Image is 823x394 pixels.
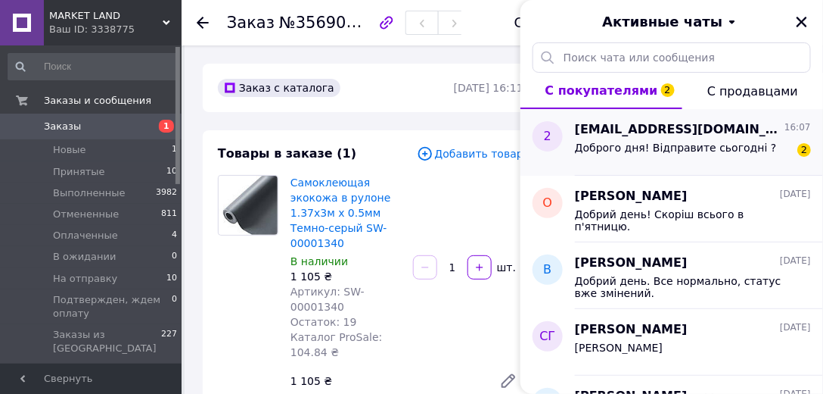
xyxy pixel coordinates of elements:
span: Заказы и сообщения [44,94,151,108]
span: Остаток: 19 [290,316,357,328]
span: 2 [661,83,675,97]
span: Добрий день. Все нормально, статус вже змінений. [575,275,790,299]
span: [DATE] [780,321,811,334]
span: Принятые [53,165,105,179]
span: Новые [53,143,86,157]
span: Доброго дня! Відправите сьогодні ? [575,142,777,154]
div: Статус заказа [514,15,616,30]
span: 227 [161,328,177,355]
div: Ваш ID: 3338775 [49,23,182,36]
span: [PERSON_NAME] [575,342,663,354]
span: Добавить товар [417,145,523,162]
span: 2 [544,128,551,145]
span: 811 [161,208,177,221]
span: На отправку [53,272,117,286]
button: 2[EMAIL_ADDRESS][DOMAIN_NAME]16:07Доброго дня! Відправите сьогодні ?2 [520,109,823,176]
span: С продавцами [707,84,798,98]
span: СГ [540,328,556,346]
span: В наличии [290,255,348,267]
a: Самоклеющая экокожа в рулоне 1.37х3м х 0.5мм Темно-серый SW-00001340 [290,177,391,249]
span: Артикул: SW-00001340 [290,286,365,313]
span: Оплаченные [53,229,118,242]
span: 1 [159,120,174,133]
span: О [543,195,553,212]
button: Закрыть [793,13,811,31]
div: Заказ с каталога [218,79,340,97]
span: Отмененные [53,208,119,221]
span: Товары в заказе (1) [218,146,356,161]
span: [EMAIL_ADDRESS][DOMAIN_NAME] [575,121,781,139]
span: MARKET LAND [49,9,163,23]
div: 1 105 ₴ [290,269,401,284]
span: [PERSON_NAME] [575,188,688,205]
span: С покупателями [545,83,658,98]
span: [PERSON_NAME] [575,255,688,272]
span: [PERSON_NAME] [575,321,688,339]
div: шт. [493,260,517,275]
input: Поиск чата или сообщения [533,42,811,73]
span: [DATE] [780,255,811,267]
span: №356904130 [279,13,387,32]
span: В ожидании [53,250,116,264]
span: 2 [797,143,811,157]
span: 10 [166,272,177,286]
input: Поиск [8,53,179,80]
span: Выполненные [53,186,126,200]
img: Самоклеющая экокожа в рулоне 1.37х3м х 0.5мм Темно-серый SW-00001340 [219,176,278,235]
span: Подтвержден, ждем оплату [53,293,172,321]
span: Заказ [227,14,275,32]
span: 10 [166,165,177,179]
div: Вернуться назад [197,15,209,30]
span: 1 [172,143,177,157]
button: В[PERSON_NAME][DATE]Добрий день. Все нормально, статус вже змінений. [520,242,823,309]
span: В [544,261,552,279]
span: 0 [172,293,177,321]
div: 1 105 ₴ [284,371,487,392]
span: 0 [172,250,177,264]
button: СГ[PERSON_NAME][DATE][PERSON_NAME] [520,309,823,376]
span: Заказы [44,120,81,133]
span: [DATE] [780,188,811,201]
button: С покупателями2 [520,73,682,109]
span: Каталог ProSale: 104.84 ₴ [290,331,382,358]
span: 3982 [156,186,177,200]
span: Добрий день! Скоріш всього в п'ятницю. [575,208,790,233]
button: О[PERSON_NAME][DATE]Добрий день! Скоріш всього в п'ятницю. [520,176,823,242]
span: 4 [172,229,177,242]
span: Активные чаты [603,12,723,32]
time: [DATE] 16:11 [454,82,523,94]
button: Активные чаты [563,12,781,32]
span: Заказы из [GEOGRAPHIC_DATA] [53,328,161,355]
span: 16:07 [784,121,811,134]
button: С продавцами [682,73,823,109]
